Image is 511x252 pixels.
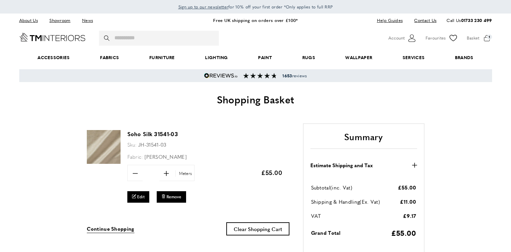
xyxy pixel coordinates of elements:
[310,161,373,169] strong: Estimate Shipping and Tax
[213,17,298,23] a: Free UK shipping on orders over £100*
[311,229,341,236] span: Grand Total
[409,16,436,25] a: Contact Us
[400,198,416,205] span: £11.00
[426,34,446,42] span: Favourites
[282,73,307,78] span: reviews
[261,168,283,177] span: £55.00
[77,16,98,25] a: News
[226,222,289,235] button: Clear Shopping Cart
[360,198,380,205] span: (Ex. Vat)
[426,33,458,43] a: Favourites
[398,184,416,191] span: £55.00
[85,47,134,68] a: Fabrics
[87,225,134,232] span: Continue Shopping
[44,16,75,25] a: Showroom
[311,212,321,219] span: VAT
[311,184,330,191] span: Subtotal
[137,194,145,200] span: Edit
[127,153,143,160] span: Fabric:
[388,33,417,43] button: Customer Account
[243,73,277,78] img: Reviews section
[19,33,85,42] a: Go to Home page
[330,47,387,68] a: Wallpaper
[287,47,330,68] a: Rugs
[104,31,111,46] button: Search
[87,130,121,164] img: Soho Silk 31541-03
[190,47,243,68] a: Lighting
[446,17,492,24] p: Call Us
[217,92,295,106] span: Shopping Basket
[311,198,360,205] span: Shipping & Handling
[372,16,408,25] a: Help Guides
[310,161,417,169] button: Estimate Shipping and Tax
[19,16,43,25] a: About Us
[87,159,121,165] a: Soho Silk 31541-03
[127,130,178,138] a: Soho Silk 31541-03
[127,141,137,148] span: Sku:
[178,4,333,10] span: for 10% off your first order *Only applies to full RRP
[461,17,492,23] a: 01733 230 499
[440,47,488,68] a: Brands
[387,47,440,68] a: Services
[403,212,416,219] span: £9.17
[134,47,190,68] a: Furniture
[157,191,186,202] button: Remove Soho Silk 31541-03
[87,225,134,233] a: Continue Shopping
[22,47,85,68] span: Accessories
[127,191,150,202] a: Edit Soho Silk 31541-03
[175,170,194,177] span: Meters
[145,153,187,160] span: [PERSON_NAME]
[204,73,238,78] img: Reviews.io 5 stars
[330,184,352,191] span: (inc. Vat)
[178,4,229,10] span: Sign up to our newsletter
[243,47,287,68] a: Paint
[138,141,166,148] span: JH-31541-03
[310,131,417,149] h2: Summary
[391,228,416,238] span: £55.00
[282,73,292,79] strong: 1653
[167,194,181,200] span: Remove
[234,225,282,232] span: Clear Shopping Cart
[178,3,229,10] a: Sign up to our newsletter
[388,34,405,42] span: Account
